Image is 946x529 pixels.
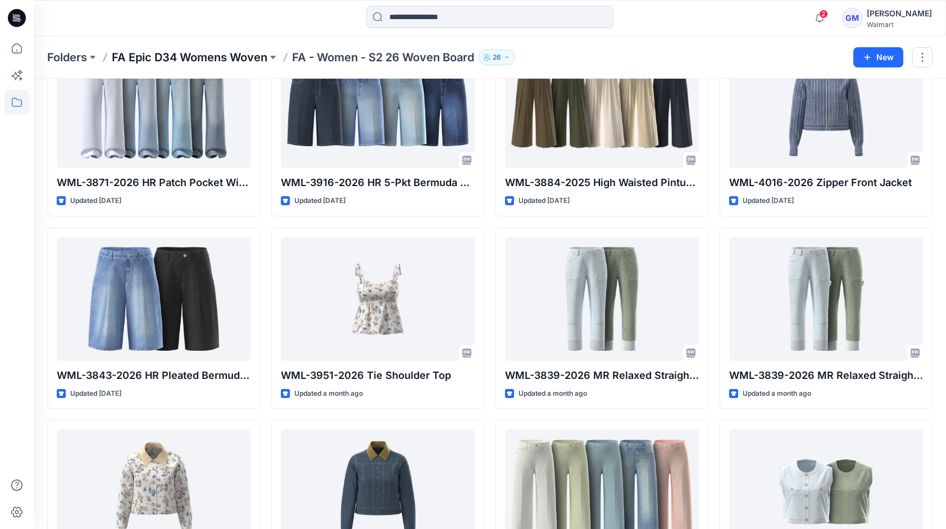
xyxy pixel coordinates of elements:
a: WML-3884-2025 High Waisted Pintuck Culottes [505,44,699,168]
p: WML-3839-2026 MR Relaxed Straight [PERSON_NAME] [729,368,923,383]
p: Updated [DATE] [743,195,794,207]
button: New [853,47,903,67]
p: 26 [493,51,501,64]
a: WML-3839-2026 MR Relaxed Straight Carpenter_Cost Opt [505,237,699,361]
a: WML-3951-2026 Tie Shoulder Top [281,237,475,361]
p: Updated [DATE] [519,195,570,207]
p: WML-3839-2026 MR Relaxed Straight Carpenter_Cost Opt [505,368,699,383]
p: Updated a month ago [743,388,811,400]
div: [PERSON_NAME] [867,7,932,20]
a: WML-3843-2026 HR Pleated Bermuda Short [57,237,251,361]
p: Updated [DATE] [294,195,345,207]
a: FA Epic D34 Womens Woven [112,49,267,65]
p: WML-3951-2026 Tie Shoulder Top [281,368,475,383]
p: WML-3871-2026 HR Patch Pocket Wide Leg Pant [57,175,251,191]
p: Updated [DATE] [70,388,121,400]
p: WML-4016-2026 Zipper Front Jacket [729,175,923,191]
a: WML-4016-2026 Zipper Front Jacket [729,44,923,168]
p: FA - Women - S2 26 Woven Board [292,49,474,65]
div: Walmart [867,20,932,29]
a: Folders [47,49,87,65]
span: 2 [819,10,828,19]
p: WML-3843-2026 HR Pleated Bermuda Short [57,368,251,383]
a: WML-3871-2026 HR Patch Pocket Wide Leg Pant [57,44,251,168]
p: Updated a month ago [294,388,363,400]
div: GM [842,8,862,28]
a: WML-3839-2026 MR Relaxed Straight Carpenter [729,237,923,361]
p: Updated a month ago [519,388,587,400]
button: 26 [479,49,515,65]
a: WML-3916-2026 HR 5-Pkt Bermuda Short w Crease [281,44,475,168]
p: WML-3916-2026 HR 5-Pkt Bermuda Short w Crease [281,175,475,191]
p: WML-3884-2025 High Waisted Pintuck Culottes [505,175,699,191]
p: Updated [DATE] [70,195,121,207]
